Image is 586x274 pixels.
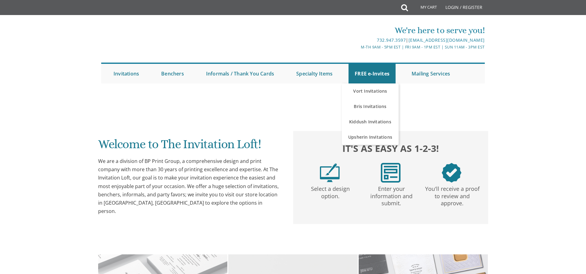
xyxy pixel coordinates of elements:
h2: It's as easy as 1-2-3! [299,141,482,155]
p: Enter your information and submit. [362,183,421,207]
a: Bris Invitations [342,99,399,114]
p: Select a design option. [301,183,360,200]
img: step2.png [381,163,401,183]
a: 732.947.3597 [377,37,406,43]
a: FREE e-Invites [349,64,396,83]
a: Kiddush Invitations [342,114,399,129]
h1: Welcome to The Invitation Loft! [98,137,281,156]
a: [EMAIL_ADDRESS][DOMAIN_NAME] [409,37,485,43]
img: step3.png [442,163,461,183]
div: | [229,37,485,44]
a: Benchers [155,64,190,83]
p: You'll receive a proof to review and approve. [423,183,481,207]
a: Specialty Items [290,64,339,83]
div: M-Th 9am - 5pm EST | Fri 9am - 1pm EST | Sun 11am - 3pm EST [229,44,485,50]
a: Invitations [107,64,145,83]
div: We're here to serve you! [229,24,485,37]
a: My Cart [407,1,441,16]
img: step1.png [320,163,340,183]
a: Upsherin Invitations [342,129,399,145]
div: We are a division of BP Print Group, a comprehensive design and print company with more than 30 y... [98,157,281,215]
a: Informals / Thank You Cards [200,64,280,83]
a: Mailing Services [405,64,456,83]
a: Vort Invitations [342,83,399,99]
